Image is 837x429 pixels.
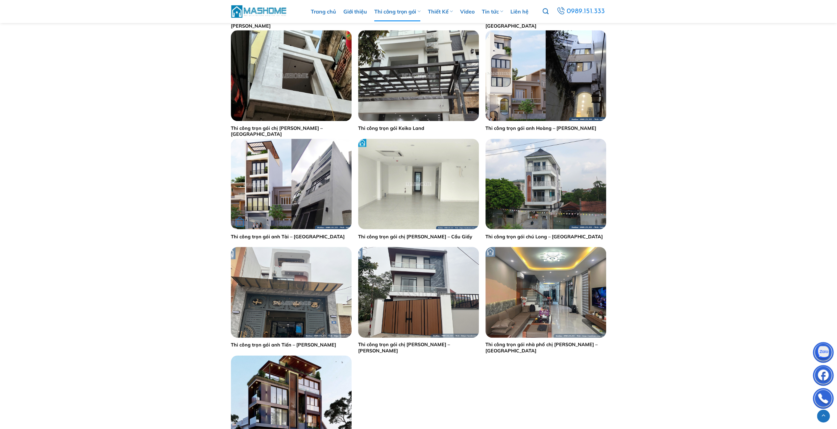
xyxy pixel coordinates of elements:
a: Thiết Kế [428,2,453,21]
a: Thi công trọn gói anh Tiến – [PERSON_NAME] [231,342,336,348]
img: MasHome – Tổng Thầu Thiết Kế Và Xây Nhà Trọn Gói [231,4,287,18]
img: Thi công trọn gói chị Lan - Hà Đông | MasHome [231,30,352,121]
img: Phone [813,390,833,409]
a: Thi công trọn gói chú Long – [GEOGRAPHIC_DATA] [485,234,603,240]
a: Thi công trọn gói nhà phố chị [PERSON_NAME] – [GEOGRAPHIC_DATA] [485,342,606,354]
div: Đọc tiếp [236,218,244,228]
img: Thi công trọn gói chú Long - Đông Mỹ | MasHome [485,139,606,229]
a: Tin tức [482,2,503,21]
a: Thi công trọn gói anh Tài – [GEOGRAPHIC_DATA] [231,234,345,240]
img: Thi công trọn gói anh Tài - Long Biên | MasHome [231,139,352,229]
img: Thi công trọn gói chị Hà - Chương Mỹ | MasHome [358,247,479,337]
img: Thi công trọn gói anh Tiến - Gia Lâm | MasHome [231,247,352,337]
a: Liên hệ [510,2,529,21]
a: Thi công trọn gói chị [PERSON_NAME] – [GEOGRAPHIC_DATA] [231,125,352,137]
a: Video [460,2,475,21]
img: Thiết kế nhà phố anh Hoàng - Ngọc Hà | MasHome [485,30,606,121]
a: Thi công trọn gói Keiko Land [358,125,424,131]
img: Zalo [813,344,833,363]
a: Thi công trọn gói [374,2,420,21]
a: Thi công trọn gói anh Hoàng – [PERSON_NAME] [485,125,596,131]
span: 0989.151.333 [567,6,605,17]
strong: + [236,219,244,227]
a: Lên đầu trang [817,410,830,422]
a: Giới thiệu [343,2,367,21]
img: Thi công trọn gói Keiko Land | MasHome [358,30,479,121]
img: Thi công trọn gói nhà phố chị Vân - Xuân Mai - MasHome [485,247,606,337]
a: Thi công trọn gói chị [PERSON_NAME] – [PERSON_NAME] [358,342,479,354]
a: Tìm kiếm [542,5,548,18]
a: Thi công trọn gói chị [PERSON_NAME] – Cầu Giấy [358,234,472,240]
a: 0989.151.333 [555,6,606,17]
img: thi-cong-tron-goi-chi-lan-anh-cau-giay [358,139,479,229]
a: Trang chủ [311,2,336,21]
img: Facebook [813,367,833,386]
